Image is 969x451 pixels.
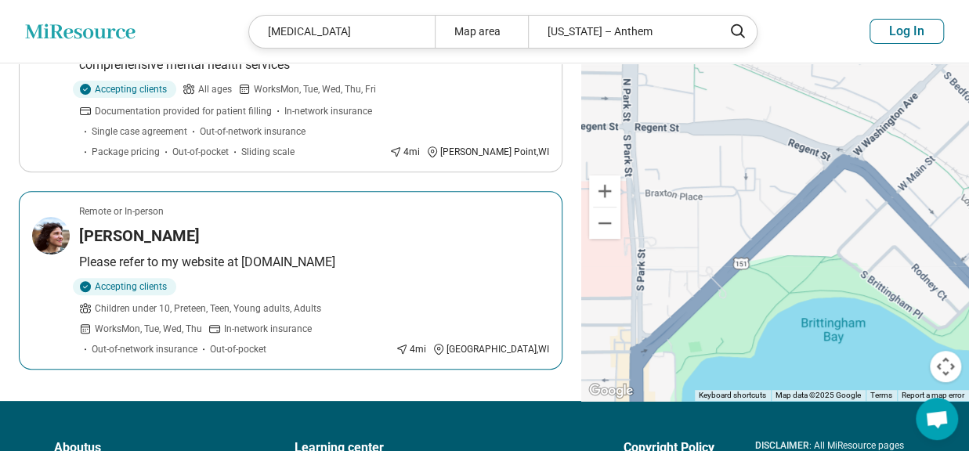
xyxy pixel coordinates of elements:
[172,145,229,159] span: Out-of-pocket
[589,175,620,207] button: Zoom in
[79,253,549,272] p: Please refer to my website at [DOMAIN_NAME]
[95,301,321,316] span: Children under 10, Preteen, Teen, Young adults, Adults
[284,104,372,118] span: In-network insurance
[241,145,295,159] span: Sliding scale
[249,16,435,48] div: [MEDICAL_DATA]
[389,145,420,159] div: 4 mi
[200,124,306,139] span: Out-of-network insurance
[95,322,202,336] span: Works Mon, Tue, Wed, Thu
[92,145,160,159] span: Package pricing
[776,391,861,399] span: Map data ©2025 Google
[930,351,961,382] button: Map camera controls
[426,145,549,159] div: [PERSON_NAME] Point , WI
[585,381,637,401] img: Google
[902,391,964,399] a: Report a map error
[589,207,620,239] button: Zoom out
[585,381,637,401] a: Open this area in Google Maps (opens a new window)
[73,81,176,98] div: Accepting clients
[870,391,892,399] a: Terms (opens in new tab)
[210,342,266,356] span: Out-of-pocket
[92,342,197,356] span: Out-of-network insurance
[435,16,528,48] div: Map area
[916,398,958,440] div: Open chat
[79,225,200,247] h3: [PERSON_NAME]
[224,322,312,336] span: In-network insurance
[254,82,376,96] span: Works Mon, Tue, Wed, Thu, Fri
[396,342,426,356] div: 4 mi
[198,82,232,96] span: All ages
[699,390,766,401] button: Keyboard shortcuts
[870,19,944,44] button: Log In
[755,440,809,451] span: DISCLAIMER
[432,342,549,356] div: [GEOGRAPHIC_DATA] , WI
[95,104,272,118] span: Documentation provided for patient filling
[79,204,164,218] p: Remote or In-person
[73,278,176,295] div: Accepting clients
[528,16,714,48] div: [US_STATE] – Anthem
[92,124,187,139] span: Single case agreement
